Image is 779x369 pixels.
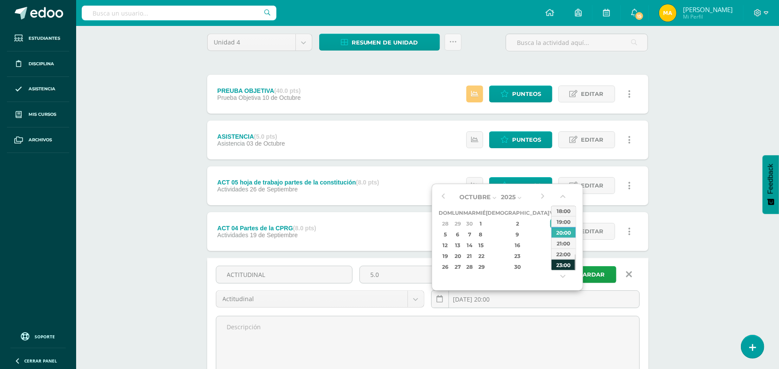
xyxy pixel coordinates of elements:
[550,262,558,272] div: 31
[250,186,298,193] span: 26 de Septiembre
[581,132,604,148] span: Editar
[551,216,576,227] div: 19:00
[7,51,69,77] a: Disciplina
[492,251,543,261] div: 23
[492,240,543,250] div: 16
[217,94,260,101] span: Prueba Objetiva
[453,219,462,229] div: 29
[465,262,474,272] div: 28
[581,86,604,102] span: Editar
[550,251,558,261] div: 24
[7,77,69,102] a: Asistencia
[440,219,451,229] div: 28
[217,87,301,94] div: PREUBA OBJETIVA
[581,223,604,239] span: Editar
[683,5,733,14] span: [PERSON_NAME]
[29,111,56,118] span: Mis cursos
[7,26,69,51] a: Estudiantes
[476,207,486,218] th: Mié
[477,229,484,239] div: 8
[512,86,541,102] span: Punteos
[489,177,552,194] a: Punteos
[293,225,316,232] strong: (8.0 pts)
[10,330,66,342] a: Soporte
[356,179,379,186] strong: (8.0 pts)
[7,127,69,153] a: Archivos
[7,102,69,127] a: Mis cursos
[452,207,463,218] th: Lun
[217,232,248,239] span: Actividades
[512,132,541,148] span: Punteos
[214,34,289,51] span: Unidad 4
[477,251,484,261] div: 22
[549,207,559,218] th: Vie
[465,251,474,261] div: 21
[440,262,451,272] div: 26
[551,238,576,248] div: 21:00
[489,86,552,102] a: Punteos
[550,240,558,250] div: 17
[506,34,648,51] input: Busca la actividad aquí...
[477,262,484,272] div: 29
[24,358,57,364] span: Cerrar panel
[208,34,312,51] a: Unidad 4
[216,291,424,307] a: Actitudinal
[223,291,401,307] span: Actitudinal
[217,186,248,193] span: Actividades
[432,291,639,308] input: Fecha de entrega
[550,229,558,239] div: 10
[274,87,301,94] strong: (40.0 pts)
[767,164,775,194] span: Feedback
[492,262,543,272] div: 30
[465,219,474,229] div: 30
[35,334,55,340] span: Soporte
[477,219,484,229] div: 1
[550,219,558,229] div: 3
[250,232,298,239] span: 19 de Septiembre
[440,229,451,239] div: 5
[659,4,676,22] img: 215b9c9539769b3c2cc1c8ca402366c2.png
[247,140,285,147] span: 03 de Octubre
[635,11,644,21] span: 15
[486,207,549,218] th: [DEMOGRAPHIC_DATA]
[512,178,541,194] span: Punteos
[492,229,543,239] div: 9
[217,140,245,147] span: Asistencia
[551,248,576,259] div: 22:00
[216,266,352,283] input: Título
[463,207,476,218] th: Mar
[459,193,490,201] span: Octubre
[465,229,474,239] div: 7
[553,266,616,283] button: Guardar
[551,205,576,216] div: 18:00
[29,137,52,143] span: Archivos
[319,34,440,51] a: Resumen de unidad
[29,86,55,92] span: Asistencia
[574,267,605,283] span: Guardar
[29,35,60,42] span: Estudiantes
[489,131,552,148] a: Punteos
[217,225,316,232] div: ACT 04 Partes de la CPRG
[551,259,576,270] div: 23:00
[217,179,379,186] div: ACT 05 hoja de trabajo partes de la constitución
[263,94,301,101] span: 10 de Octubre
[477,240,484,250] div: 15
[217,133,285,140] div: ASISTENCIA
[254,133,277,140] strong: (5.0 pts)
[465,240,474,250] div: 14
[352,35,418,51] span: Resumen de unidad
[453,240,462,250] div: 13
[440,251,451,261] div: 19
[551,227,576,238] div: 20:00
[492,219,543,229] div: 2
[501,193,516,201] span: 2025
[439,207,452,218] th: Dom
[581,178,604,194] span: Editar
[453,229,462,239] div: 6
[82,6,276,20] input: Busca un usuario...
[360,266,460,283] input: Puntos máximos
[29,60,54,67] span: Disciplina
[683,13,733,20] span: Mi Perfil
[440,240,451,250] div: 12
[453,251,462,261] div: 20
